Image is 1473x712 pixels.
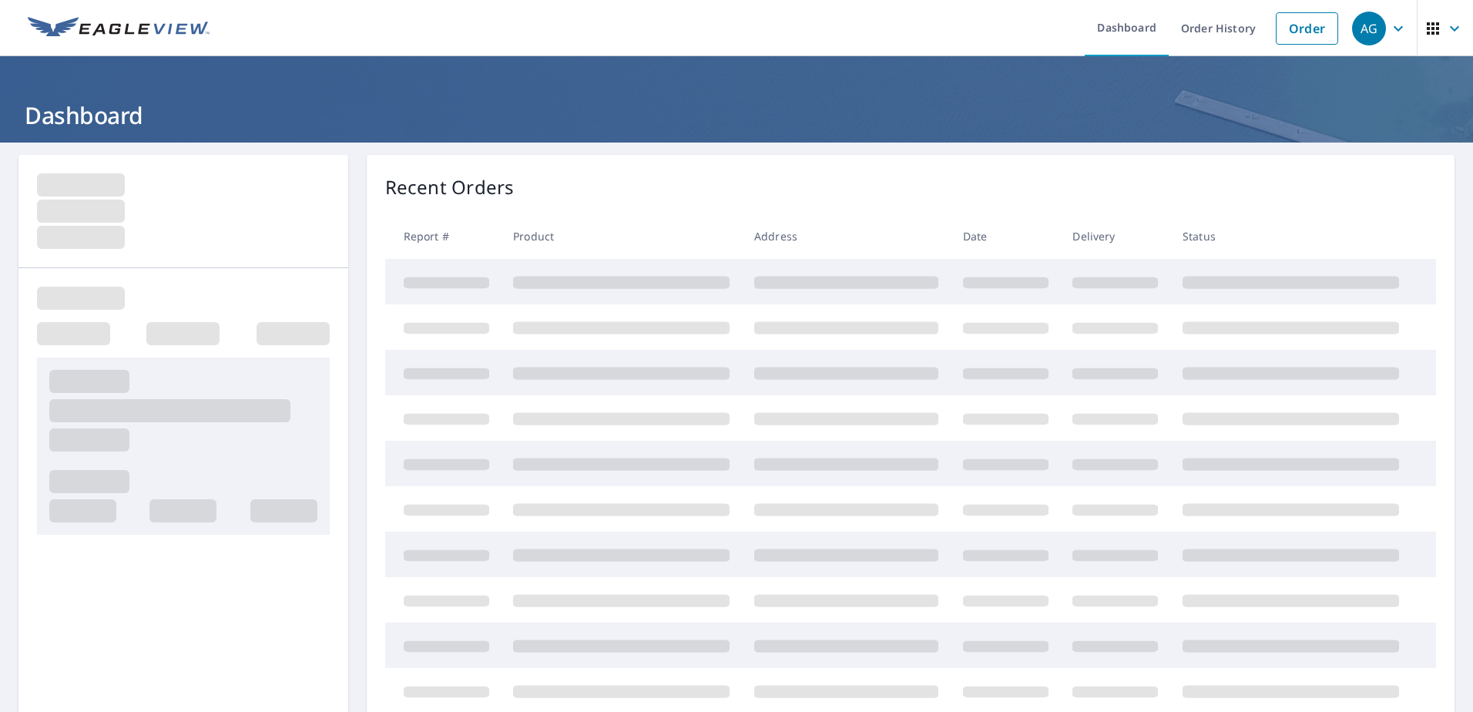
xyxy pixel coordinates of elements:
img: EV Logo [28,17,210,40]
th: Date [951,213,1061,259]
th: Address [742,213,951,259]
th: Report # [385,213,502,259]
a: Order [1276,12,1338,45]
h1: Dashboard [18,99,1455,131]
th: Product [501,213,742,259]
th: Status [1170,213,1411,259]
div: AG [1352,12,1386,45]
th: Delivery [1060,213,1170,259]
p: Recent Orders [385,173,515,201]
